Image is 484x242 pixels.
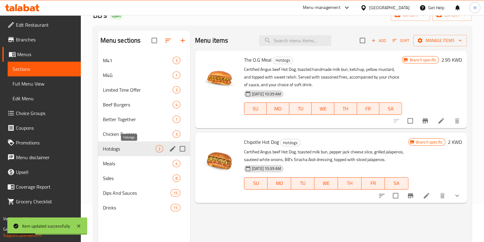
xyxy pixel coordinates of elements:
[168,144,177,153] button: edit
[359,104,377,113] span: FR
[13,80,76,87] span: Full Menu View
[98,53,190,68] div: M413
[173,57,180,64] div: items
[109,13,123,18] span: Open
[200,138,239,177] img: Chipotle Hot Dog
[171,204,180,211] div: items
[387,179,406,188] span: SA
[103,160,173,167] div: Meals
[173,102,180,108] span: 4
[338,177,362,190] button: TH
[103,116,173,123] div: Better Together
[98,83,190,97] div: Limited Time Offer3
[435,188,450,203] button: delete
[173,175,180,182] div: items
[103,71,173,79] span: M4G
[414,139,445,145] span: Branch specific
[280,139,300,146] span: Hotdogs
[418,113,433,128] button: Branch-specific-item
[294,179,312,188] span: TU
[3,225,31,233] span: Get support on:
[250,166,283,171] span: [DATE] 10:39 AM
[103,175,173,182] div: Sides
[103,101,173,108] span: Beef Burgers
[13,95,76,102] span: Edit Menu
[267,102,289,115] button: MO
[314,104,332,113] span: WE
[16,183,76,190] span: Coverage Report
[396,11,425,19] span: import
[450,188,464,203] button: show more
[19,215,28,223] span: 1.0.0
[441,56,462,64] h6: 2.95 KWD
[273,57,293,64] div: Hotdogs
[362,177,385,190] button: FR
[173,58,180,63] span: 3
[259,35,331,46] input: search
[103,57,173,64] span: M41
[173,131,180,137] span: 3
[334,102,357,115] button: TH
[173,117,180,122] span: 1
[98,186,190,200] div: Dips And Sauces15
[244,137,279,147] span: Chipotle Hot Dog
[16,154,76,161] span: Menu disclaimer
[317,179,336,188] span: WE
[103,86,173,94] div: Limited Time Offer
[156,145,163,152] div: items
[244,102,267,115] button: SU
[16,198,76,205] span: Grocery Checklist
[16,36,76,43] span: Branches
[98,127,190,141] div: Chicken Burgers3
[453,192,461,199] svg: Show Choices
[314,177,338,190] button: WE
[173,87,180,93] span: 3
[413,35,467,46] button: Manage items
[103,130,173,138] div: Chicken Burgers
[392,37,409,44] span: Sort
[2,106,81,121] a: Choice Groups
[195,36,228,45] h2: Menu items
[98,171,190,186] div: Sides8
[270,179,289,188] span: MO
[247,104,264,113] span: SU
[171,205,180,211] span: 15
[369,36,388,45] button: Add
[2,135,81,150] a: Promotions
[173,160,180,167] div: items
[173,130,180,138] div: items
[173,116,180,123] div: items
[100,36,141,45] h2: Menu sections
[3,231,42,239] a: Support.OpsPlatform
[171,189,180,197] div: items
[389,189,402,202] span: Select to update
[303,4,340,11] div: Menu-management
[98,141,190,156] div: Hotdogs2edit
[391,36,411,45] button: Sort
[148,34,161,47] span: Select all sections
[2,165,81,179] a: Upsell
[382,104,400,113] span: SA
[13,65,76,73] span: Sections
[423,192,430,199] a: Edit menu item
[103,204,171,211] span: Drinks
[98,97,190,112] div: Beef Burgers4
[2,179,81,194] a: Coverage Report
[8,62,81,76] a: Sections
[98,68,190,83] div: M4G1
[291,177,315,190] button: TU
[407,57,439,63] span: Branch specific
[244,55,272,64] span: The O.G Meal
[356,34,369,47] span: Select section
[370,37,387,44] span: Add
[98,156,190,171] div: Meals4
[98,51,190,217] nav: Menu sections
[337,104,355,113] span: TH
[173,175,180,181] span: 8
[364,179,383,188] span: FR
[16,124,76,132] span: Coupons
[385,177,408,190] button: SA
